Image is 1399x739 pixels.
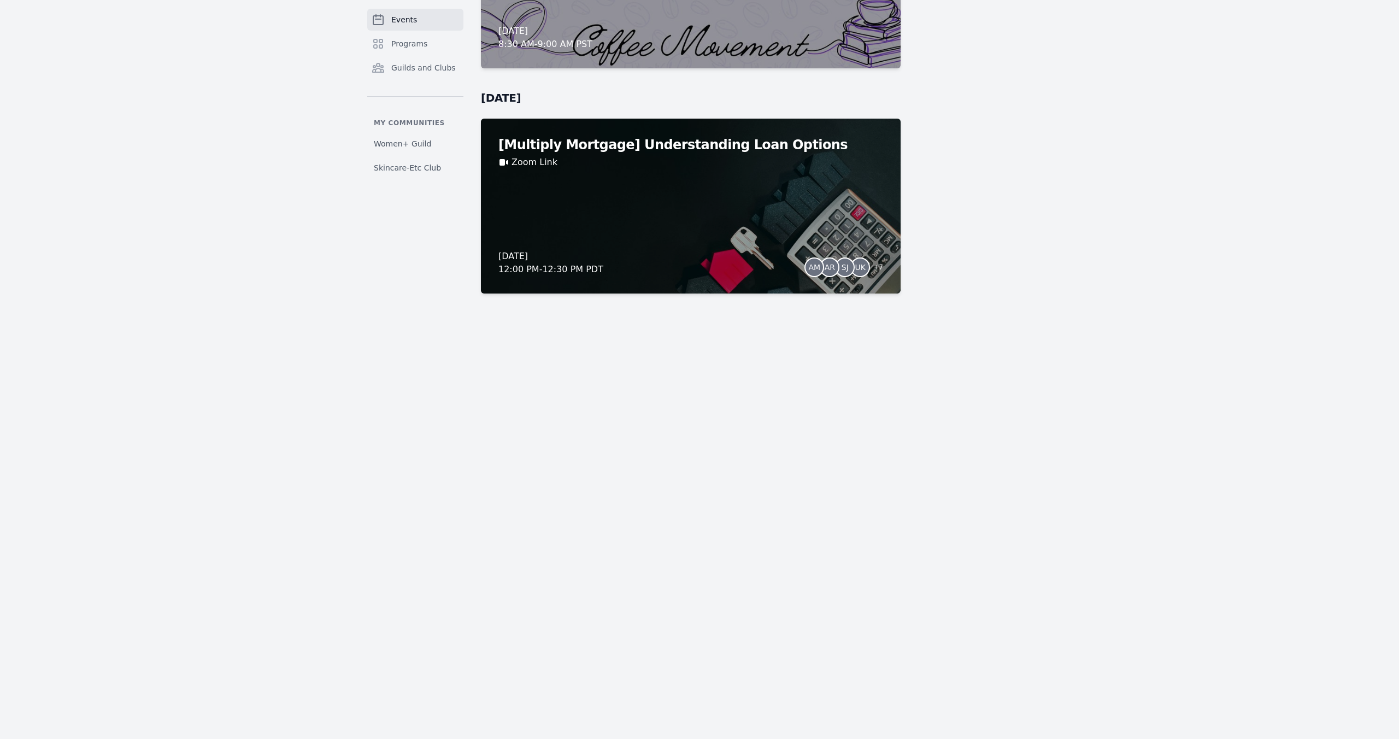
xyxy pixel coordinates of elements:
[512,156,557,169] a: Zoom Link
[481,119,901,294] a: [Multiply Mortgage] Understanding Loan OptionsZoom Link[DATE]12:00 PM-12:30 PM PDTAMARSJUK+7
[808,263,820,271] span: AM
[391,62,456,73] span: Guilds and Clubs
[825,263,835,271] span: AR
[498,136,883,154] h2: [Multiply Mortgage] Understanding Loan Options
[374,138,431,149] span: Women+ Guild
[367,119,463,127] p: My communities
[855,263,866,271] span: UK
[367,9,463,178] nav: Sidebar
[481,90,901,105] h2: [DATE]
[867,261,883,276] span: + 7
[842,263,849,271] span: SJ
[367,158,463,178] a: Skincare-Etc Club
[498,25,592,51] div: [DATE] 8:30 AM - 9:00 AM PST
[498,250,603,276] div: [DATE] 12:00 PM - 12:30 PM PDT
[367,134,463,154] a: Women+ Guild
[367,9,463,31] a: Events
[391,38,427,49] span: Programs
[374,162,441,173] span: Skincare-Etc Club
[367,57,463,79] a: Guilds and Clubs
[391,14,417,25] span: Events
[367,33,463,55] a: Programs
